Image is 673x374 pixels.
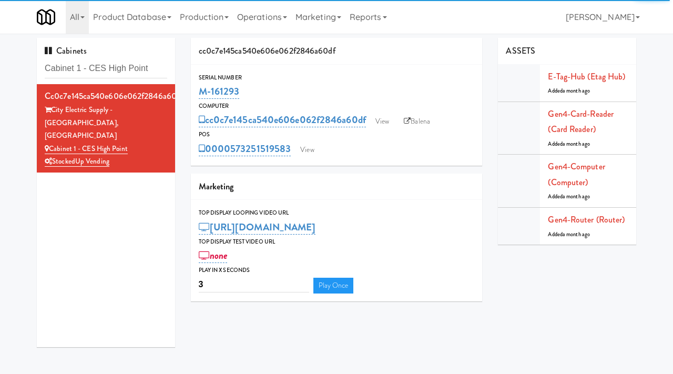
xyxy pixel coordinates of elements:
[563,230,590,238] span: a month ago
[199,265,475,276] div: Play in X seconds
[548,70,625,83] a: E-tag-hub (Etag Hub)
[45,104,167,143] div: City Electric Supply - [GEOGRAPHIC_DATA], [GEOGRAPHIC_DATA]
[548,87,590,95] span: Added
[45,59,167,78] input: Search cabinets
[45,45,87,57] span: Cabinets
[548,214,625,226] a: Gen4-router (Router)
[191,38,483,65] div: cc0c7e145ca540e606e062f2846a60df
[199,141,291,156] a: 0000573251519583
[563,140,590,148] span: a month ago
[199,113,366,127] a: cc0c7e145ca540e606e062f2846a60df
[295,142,319,158] a: View
[37,84,175,173] li: cc0c7e145ca540e606e062f2846a60dfCity Electric Supply - [GEOGRAPHIC_DATA], [GEOGRAPHIC_DATA] Cabin...
[548,230,590,238] span: Added
[199,248,228,263] a: none
[199,237,475,247] div: Top Display Test Video Url
[506,45,535,57] span: ASSETS
[199,101,475,112] div: Computer
[548,108,614,136] a: Gen4-card-reader (Card Reader)
[199,84,240,99] a: M-161293
[563,193,590,200] span: a month ago
[45,88,167,104] div: cc0c7e145ca540e606e062f2846a60df
[548,140,590,148] span: Added
[199,208,475,218] div: Top Display Looping Video Url
[199,129,475,140] div: POS
[199,73,475,83] div: Serial Number
[37,8,55,26] img: Micromart
[370,114,394,129] a: View
[45,156,109,167] a: StockedUp Vending
[563,87,590,95] span: a month ago
[548,193,590,200] span: Added
[313,278,354,294] a: Play Once
[199,180,234,193] span: Marketing
[548,160,605,188] a: Gen4-computer (Computer)
[199,220,316,235] a: [URL][DOMAIN_NAME]
[45,144,128,154] a: Cabinet 1 - CES High Point
[399,114,435,129] a: Balena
